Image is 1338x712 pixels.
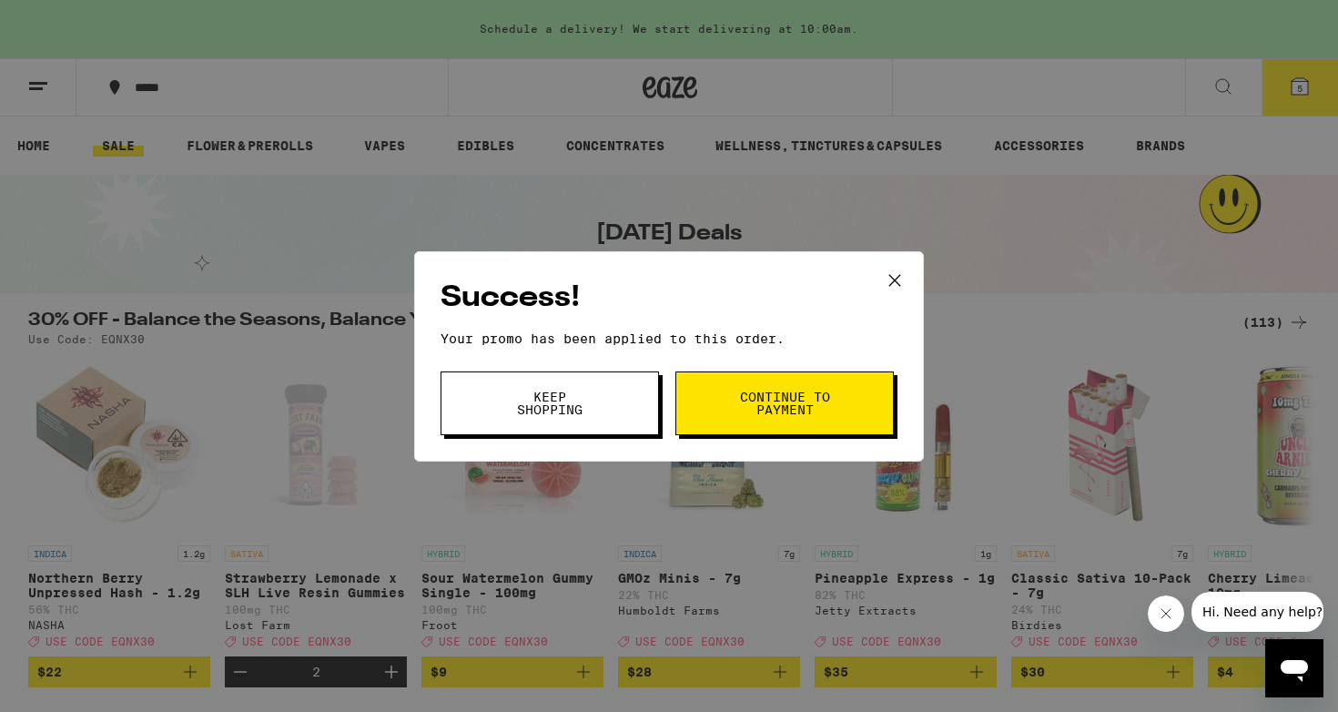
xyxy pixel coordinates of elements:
button: Keep Shopping [441,371,659,435]
button: Continue to payment [675,371,894,435]
iframe: Button to launch messaging window [1265,639,1323,697]
span: Continue to payment [738,391,831,416]
p: Your promo has been applied to this order. [441,331,897,346]
span: Keep Shopping [503,391,596,416]
iframe: Close message [1148,595,1184,632]
h2: Success! [441,278,897,319]
iframe: Message from company [1191,592,1323,632]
